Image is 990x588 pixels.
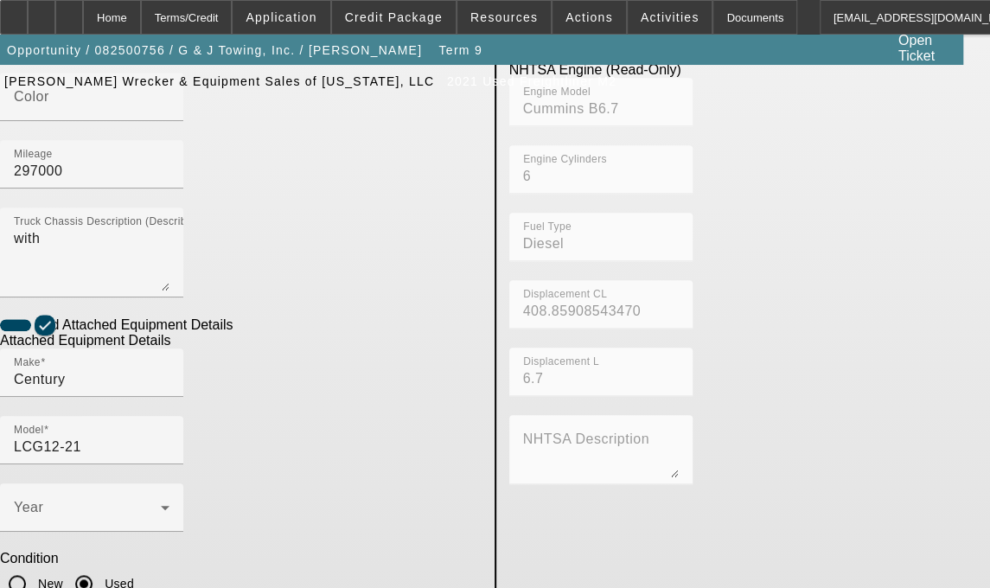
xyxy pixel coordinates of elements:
mat-label: Engine Cylinders [523,153,607,164]
span: Activities [641,10,699,24]
mat-label: Displacement L [523,355,599,367]
button: Credit Package [332,1,456,34]
mat-label: Mileage [14,148,53,159]
button: Resources [457,1,551,34]
mat-label: Model [14,424,44,435]
mat-label: Fuel Type [523,220,572,232]
mat-label: Make [14,356,41,367]
button: Application [233,1,329,34]
mat-label: NHTSA Description [523,431,649,446]
span: Actions [565,10,613,24]
span: Resources [470,10,538,24]
button: Term 9 [433,35,489,66]
label: Add Attached Equipment Details [31,317,233,333]
button: Actions [552,1,626,34]
mat-label: Displacement CL [523,288,607,299]
mat-label: Truck Chassis Description (Describe the truck chassis only) [14,215,306,227]
span: Credit Package [345,10,443,24]
button: Activities [628,1,712,34]
span: Term 9 [438,43,482,57]
span: Opportunity / 082500756 / G & J Towing, Inc. / [PERSON_NAME] [7,43,422,57]
span: [PERSON_NAME] Wrecker & Equipment Sales of [US_STATE], LLC [4,74,434,88]
mat-label: Year [14,500,43,514]
button: 2021 Used Freightliner M2 [443,66,621,97]
span: Application [246,10,316,24]
a: Open Ticket [891,26,961,71]
span: 2021 Used Freightliner M2 [447,74,616,88]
